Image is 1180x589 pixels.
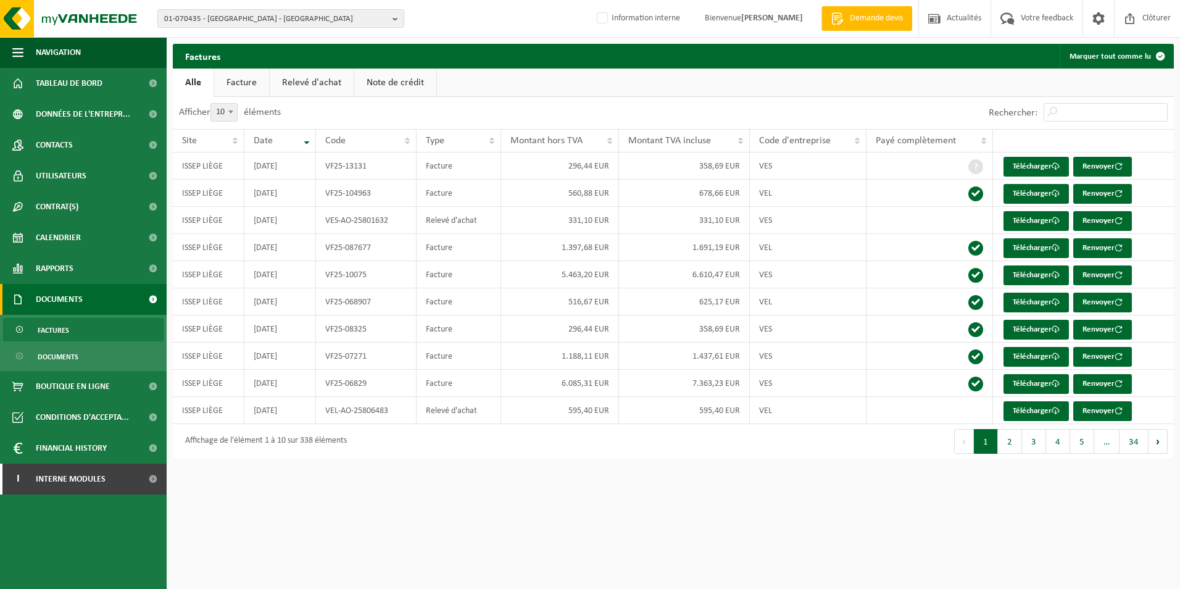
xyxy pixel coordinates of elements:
td: 296,44 EUR [501,315,620,343]
td: [DATE] [244,180,316,207]
td: Relevé d'achat [417,207,501,234]
button: 01-070435 - [GEOGRAPHIC_DATA] - [GEOGRAPHIC_DATA] [157,9,404,28]
span: 10 [210,103,238,122]
td: ISSEP LIÈGE [173,343,244,370]
span: Contacts [36,130,73,161]
td: 1.188,11 EUR [501,343,620,370]
td: [DATE] [244,370,316,397]
label: Afficher éléments [179,107,281,117]
span: 10 [211,104,237,121]
td: VES [750,315,866,343]
a: Télécharger [1003,184,1069,204]
td: 296,44 EUR [501,152,620,180]
td: 331,10 EUR [619,207,750,234]
td: ISSEP LIÈGE [173,397,244,424]
span: Documents [36,284,83,315]
button: Renvoyer [1073,293,1132,312]
button: Renvoyer [1073,184,1132,204]
td: [DATE] [244,315,316,343]
td: Facture [417,261,501,288]
span: Financial History [36,433,107,464]
label: Rechercher: [989,108,1037,118]
span: Conditions d'accepta... [36,402,129,433]
td: VF25-104963 [316,180,416,207]
span: Contrat(s) [36,191,78,222]
a: Documents [3,345,164,368]
td: [DATE] [244,288,316,315]
button: Renvoyer [1073,211,1132,231]
span: Navigation [36,37,81,68]
td: ISSEP LIÈGE [173,180,244,207]
a: Télécharger [1003,238,1069,258]
td: ISSEP LIÈGE [173,234,244,261]
td: 595,40 EUR [501,397,620,424]
td: Facture [417,234,501,261]
td: VF25-068907 [316,288,416,315]
a: Télécharger [1003,265,1069,285]
td: ISSEP LIÈGE [173,152,244,180]
td: 1.691,19 EUR [619,234,750,261]
td: 595,40 EUR [619,397,750,424]
td: ISSEP LIÈGE [173,207,244,234]
td: 6.610,47 EUR [619,261,750,288]
button: 5 [1070,429,1094,454]
span: Site [182,136,197,146]
td: 6.085,31 EUR [501,370,620,397]
td: 1.397,68 EUR [501,234,620,261]
span: Code d'entreprise [759,136,831,146]
span: Factures [38,319,69,342]
button: Renvoyer [1073,374,1132,394]
td: Facture [417,152,501,180]
button: Next [1149,429,1168,454]
span: Calendrier [36,222,81,253]
span: Type [426,136,444,146]
td: VES [750,261,866,288]
td: ISSEP LIÈGE [173,315,244,343]
td: 358,69 EUR [619,152,750,180]
a: Facture [214,69,269,97]
span: Code [325,136,346,146]
span: 01-070435 - [GEOGRAPHIC_DATA] - [GEOGRAPHIC_DATA] [164,10,388,28]
strong: [PERSON_NAME] [741,14,803,23]
td: 358,69 EUR [619,315,750,343]
td: ISSEP LIÈGE [173,288,244,315]
td: Facture [417,180,501,207]
td: 7.363,23 EUR [619,370,750,397]
button: 3 [1022,429,1046,454]
td: VES [750,343,866,370]
span: Données de l'entrepr... [36,99,130,130]
td: VEL [750,234,866,261]
td: [DATE] [244,261,316,288]
span: Payé complètement [876,136,956,146]
a: Télécharger [1003,157,1069,177]
td: VES [750,152,866,180]
button: 34 [1120,429,1149,454]
td: VF25-10075 [316,261,416,288]
span: Interne modules [36,464,106,495]
td: VES [750,370,866,397]
span: Tableau de bord [36,68,102,99]
td: 516,67 EUR [501,288,620,315]
td: Relevé d'achat [417,397,501,424]
td: VES [750,207,866,234]
td: Facture [417,343,501,370]
td: Facture [417,370,501,397]
td: 678,66 EUR [619,180,750,207]
a: Note de crédit [354,69,436,97]
a: Télécharger [1003,374,1069,394]
button: Renvoyer [1073,347,1132,367]
span: Documents [38,345,78,369]
button: Renvoyer [1073,401,1132,421]
span: … [1094,429,1120,454]
td: VF25-07271 [316,343,416,370]
td: [DATE] [244,207,316,234]
td: [DATE] [244,343,316,370]
td: 5.463,20 EUR [501,261,620,288]
button: 2 [998,429,1022,454]
td: [DATE] [244,397,316,424]
button: Renvoyer [1073,265,1132,285]
td: VEL [750,180,866,207]
a: Alle [173,69,214,97]
span: Rapports [36,253,73,284]
a: Télécharger [1003,211,1069,231]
